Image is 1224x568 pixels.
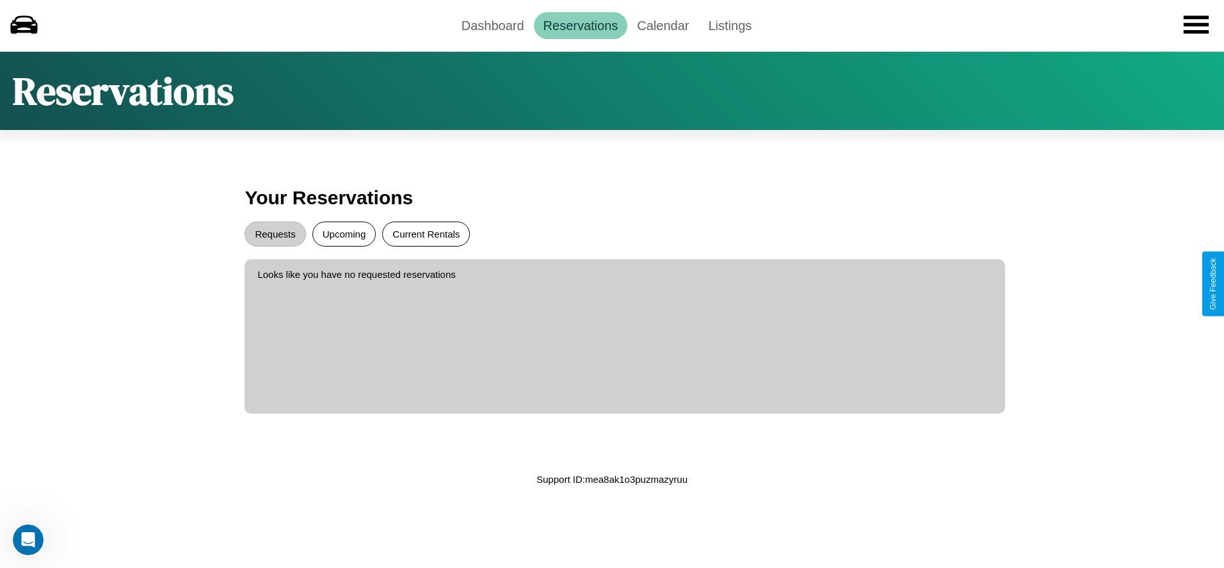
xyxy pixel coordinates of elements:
[245,181,979,215] h3: Your Reservations
[312,222,376,247] button: Upcoming
[13,524,44,555] iframe: Intercom live chat
[536,471,688,488] p: Support ID: mea8ak1o3puzmazyruu
[698,12,761,39] a: Listings
[1209,258,1218,310] div: Give Feedback
[245,222,305,247] button: Requests
[452,12,534,39] a: Dashboard
[257,266,992,283] p: Looks like you have no requested reservations
[382,222,470,247] button: Current Rentals
[13,65,234,117] h1: Reservations
[534,12,628,39] a: Reservations
[627,12,698,39] a: Calendar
